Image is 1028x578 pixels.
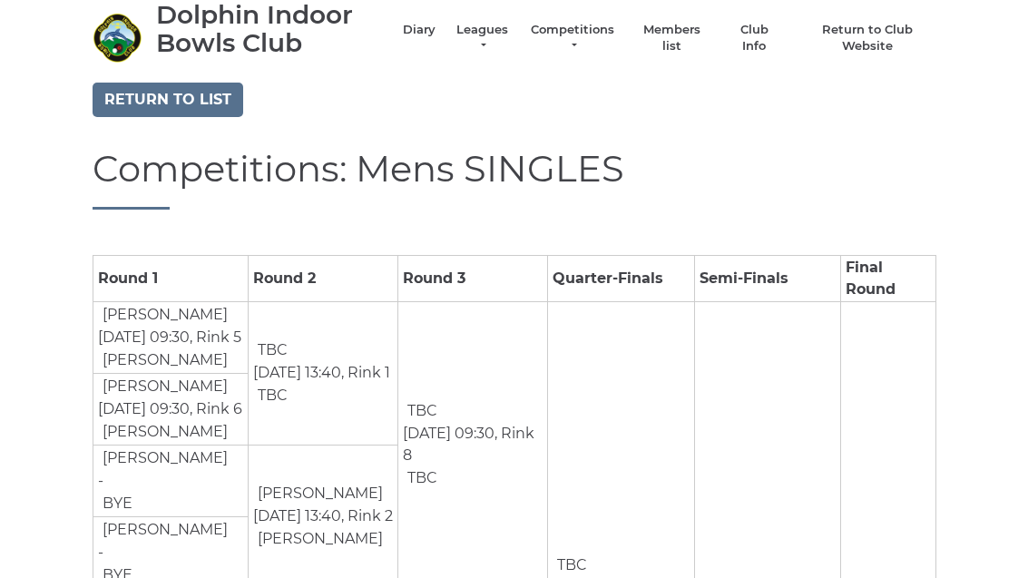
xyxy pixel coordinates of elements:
[728,22,780,54] a: Club Info
[403,399,438,423] td: TBC
[454,22,511,54] a: Leagues
[798,22,935,54] a: Return to Club Website
[249,301,397,445] td: [DATE] 13:40, Rink 1
[98,303,229,327] td: [PERSON_NAME]
[93,373,249,445] td: [DATE] 09:30, Rink 6
[253,384,289,407] td: TBC
[249,255,397,301] td: Round 2
[98,375,229,398] td: [PERSON_NAME]
[253,482,384,505] td: [PERSON_NAME]
[98,518,229,542] td: [PERSON_NAME]
[529,22,616,54] a: Competitions
[98,446,229,470] td: [PERSON_NAME]
[397,255,547,301] td: Round 3
[98,420,229,444] td: [PERSON_NAME]
[253,338,289,362] td: TBC
[403,22,436,38] a: Diary
[93,255,249,301] td: Round 1
[553,554,588,577] td: TBC
[694,255,840,301] td: Semi-Finals
[93,301,249,373] td: [DATE] 09:30, Rink 5
[547,255,694,301] td: Quarter-Finals
[634,22,710,54] a: Members list
[93,83,243,117] a: Return to list
[93,149,936,210] h1: Competitions: Mens SINGLES
[98,492,133,515] td: BYE
[93,13,142,63] img: Dolphin Indoor Bowls Club
[156,1,385,57] div: Dolphin Indoor Bowls Club
[403,466,438,490] td: TBC
[98,348,229,372] td: [PERSON_NAME]
[840,255,935,301] td: Final Round
[253,527,384,551] td: [PERSON_NAME]
[93,445,249,516] td: -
